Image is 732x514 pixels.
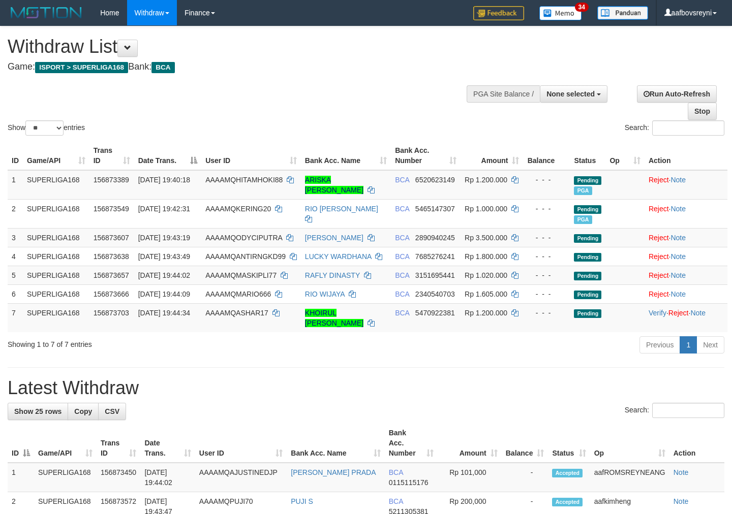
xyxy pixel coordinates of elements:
td: AAAAMQAJUSTINEDJP [195,463,287,492]
button: None selected [540,85,607,103]
a: [PERSON_NAME] PRADA [291,468,376,476]
a: Note [674,468,689,476]
span: Copy [74,407,92,415]
span: Marked by aafchhiseyha [574,186,592,195]
th: ID: activate to sort column descending [8,424,34,463]
a: Reject [649,252,669,261]
th: Trans ID: activate to sort column ascending [89,141,134,170]
a: Copy [68,403,99,420]
h4: Game: Bank: [8,62,478,72]
span: Rp 1.800.000 [465,252,507,261]
span: [DATE] 19:44:02 [138,271,190,279]
span: [DATE] 19:40:18 [138,176,190,184]
a: RIO [PERSON_NAME] [305,205,378,213]
span: Rp 1.605.000 [465,290,507,298]
td: 7 [8,303,23,332]
th: Amount: activate to sort column ascending [461,141,523,170]
div: - - - [527,204,566,214]
span: 156873703 [94,309,129,317]
a: Note [670,290,686,298]
td: 6 [8,284,23,303]
a: Show 25 rows [8,403,68,420]
label: Show entries [8,120,85,136]
a: Note [670,176,686,184]
th: Action [645,141,727,170]
span: Accepted [552,469,583,477]
span: Pending [574,253,601,262]
td: · [645,170,727,200]
div: - - - [527,289,566,299]
a: LUCKY WARDHANA [305,252,372,261]
span: AAAAMQMARIO666 [205,290,271,298]
span: BCA [389,468,403,476]
span: Rp 1.200.000 [465,309,507,317]
span: AAAAMQODYCIPUTRA [205,234,282,242]
div: - - - [527,233,566,243]
span: Rp 1.000.000 [465,205,507,213]
span: Show 25 rows [14,407,62,415]
th: Status [570,141,605,170]
span: BCA [395,234,409,242]
td: 3 [8,228,23,247]
span: ISPORT > SUPERLIGA168 [35,62,128,73]
img: Feedback.jpg [473,6,524,20]
input: Search: [652,120,724,136]
span: [DATE] 19:44:34 [138,309,190,317]
span: AAAAMQKERING20 [205,205,271,213]
a: Verify [649,309,666,317]
span: [DATE] 19:43:19 [138,234,190,242]
th: User ID: activate to sort column ascending [195,424,287,463]
th: Bank Acc. Name: activate to sort column ascending [301,141,391,170]
span: 156873389 [94,176,129,184]
th: Balance: activate to sort column ascending [502,424,548,463]
span: Pending [574,205,601,214]
th: Amount: activate to sort column ascending [438,424,502,463]
th: Date Trans.: activate to sort column descending [134,141,202,170]
img: panduan.png [597,6,648,20]
th: Op: activate to sort column ascending [605,141,644,170]
td: aafROMSREYNEANG [590,463,669,492]
a: Stop [688,103,717,120]
span: BCA [151,62,174,73]
h1: Latest Withdraw [8,378,724,398]
td: · [645,266,727,284]
td: - [502,463,548,492]
td: SUPERLIGA168 [23,199,89,228]
a: Note [670,234,686,242]
a: PUJI S [291,497,313,505]
td: · [645,284,727,303]
img: MOTION_logo.png [8,5,85,20]
a: Note [670,205,686,213]
a: Note [674,497,689,505]
a: KHOIRUL [PERSON_NAME] [305,309,363,327]
th: Game/API: activate to sort column ascending [34,424,97,463]
span: Pending [574,272,601,280]
span: Copy 5470922381 to clipboard [415,309,455,317]
span: Copy 6520623149 to clipboard [415,176,455,184]
a: Note [690,309,706,317]
span: BCA [395,309,409,317]
td: SUPERLIGA168 [23,266,89,284]
select: Showentries [25,120,64,136]
span: BCA [395,271,409,279]
span: [DATE] 19:43:49 [138,252,190,261]
td: · [645,199,727,228]
span: Rp 1.020.000 [465,271,507,279]
span: Copy 5465147307 to clipboard [415,205,455,213]
span: 156873638 [94,252,129,261]
a: Reject [649,271,669,279]
th: Action [669,424,724,463]
td: 1 [8,463,34,492]
td: SUPERLIGA168 [34,463,97,492]
td: 5 [8,266,23,284]
span: None selected [546,90,595,98]
th: Status: activate to sort column ascending [548,424,590,463]
div: - - - [527,251,566,262]
span: Copy 7685276241 to clipboard [415,252,455,261]
a: CSV [98,403,126,420]
span: BCA [389,497,403,505]
td: SUPERLIGA168 [23,228,89,247]
div: Showing 1 to 7 of 7 entries [8,335,297,349]
a: Note [670,271,686,279]
td: SUPERLIGA168 [23,303,89,332]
